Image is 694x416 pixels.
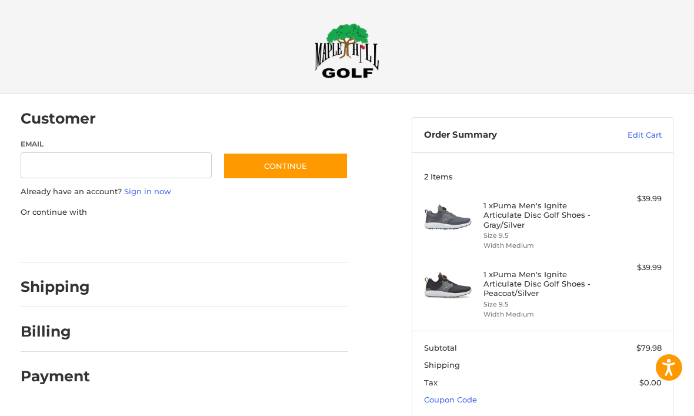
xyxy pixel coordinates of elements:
li: Size 9.5 [483,231,599,241]
iframe: PayPal-paylater [116,229,205,251]
label: Email [21,139,212,149]
h3: 2 Items [424,172,662,181]
h4: 1 x Puma Men's Ignite Articulate Disc Golf Shoes - Peacoat/Silver [483,269,599,298]
li: Width Medium [483,309,599,320]
iframe: Gorgias live chat messenger [12,365,140,404]
h2: Billing [21,322,89,341]
li: Width Medium [483,241,599,251]
span: Tax [424,378,438,387]
button: Continue [223,152,348,179]
a: Sign in now [124,187,171,196]
span: Shipping [424,360,460,370]
a: Coupon Code [424,395,477,404]
a: Edit Cart [586,129,662,141]
p: Or continue with [21,207,349,218]
p: Already have an account? [21,186,349,198]
iframe: PayPal-venmo [216,229,304,251]
span: Subtotal [424,343,457,352]
h2: Customer [21,109,96,128]
iframe: PayPal-paypal [16,229,105,251]
img: Maple Hill Golf [315,23,379,78]
li: Size 9.5 [483,299,599,309]
h2: Shipping [21,278,90,296]
h4: 1 x Puma Men's Ignite Articulate Disc Golf Shoes - Gray/Silver [483,201,599,229]
div: $39.99 [602,262,662,274]
h3: Order Summary [424,129,586,141]
div: $39.99 [602,193,662,205]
